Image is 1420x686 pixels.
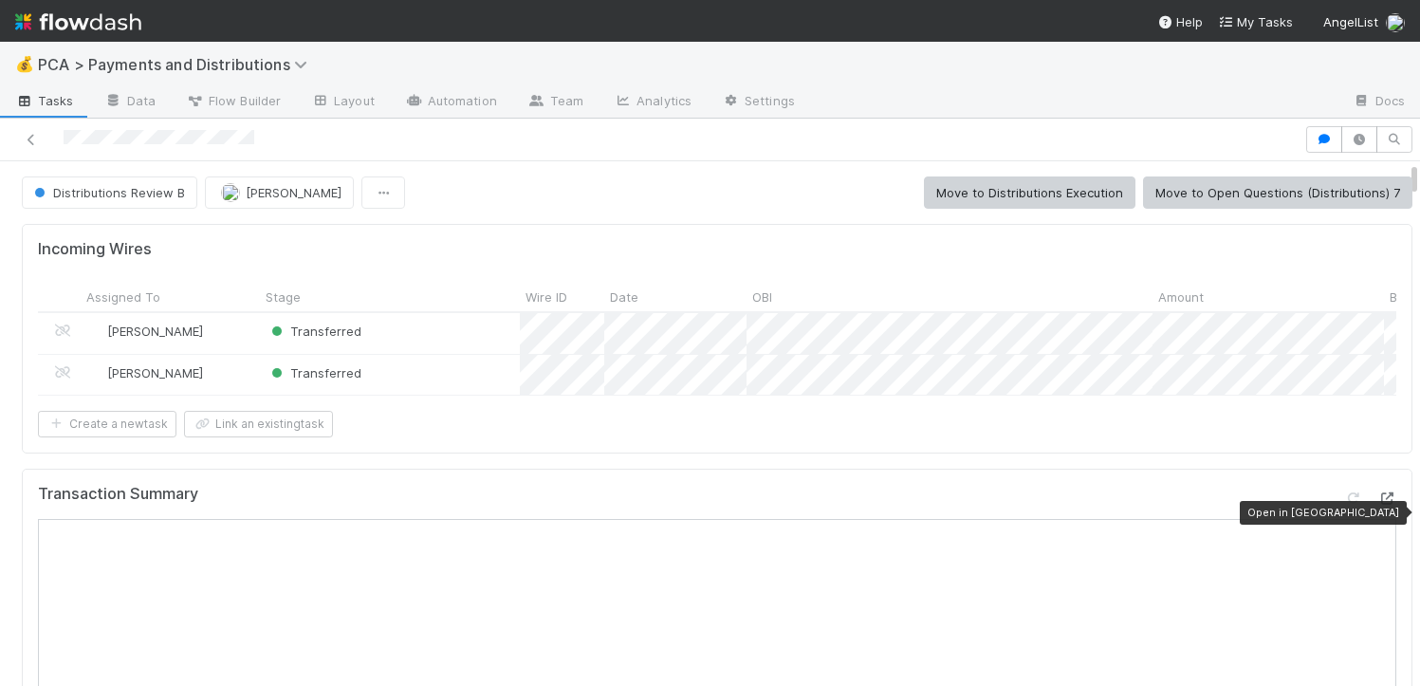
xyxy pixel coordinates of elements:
div: [PERSON_NAME] [88,322,203,341]
span: Assigned To [86,287,160,306]
span: [PERSON_NAME] [107,324,203,339]
span: [PERSON_NAME] [246,185,341,200]
a: Layout [296,87,390,118]
h5: Incoming Wires [38,240,152,259]
a: Data [89,87,171,118]
span: 💰 [15,56,34,72]
div: [PERSON_NAME] [88,363,203,382]
a: Automation [390,87,512,118]
button: [PERSON_NAME] [205,176,354,209]
span: Transferred [267,324,361,339]
span: Flow Builder [186,91,281,110]
span: Transferred [267,365,361,380]
img: avatar_eacbd5bb-7590-4455-a9e9-12dcb5674423.png [89,324,104,339]
div: Transferred [267,322,361,341]
span: Amount [1158,287,1204,306]
a: Settings [707,87,810,118]
button: Move to Distributions Execution [924,176,1135,209]
img: avatar_87e1a465-5456-4979-8ac4-f0cdb5bbfe2d.png [221,183,240,202]
a: Analytics [599,87,707,118]
img: avatar_e7d5656d-bda2-4d83-89d6-b6f9721f96bd.png [1386,13,1405,32]
span: OBI [752,287,772,306]
div: Help [1157,12,1203,31]
span: Stage [266,287,301,306]
span: AngelList [1323,14,1378,29]
button: Distributions Review B [22,176,197,209]
button: Link an existingtask [184,411,333,437]
a: Flow Builder [171,87,296,118]
span: Wire ID [526,287,567,306]
button: Create a newtask [38,411,176,437]
span: My Tasks [1218,14,1293,29]
img: avatar_eacbd5bb-7590-4455-a9e9-12dcb5674423.png [89,365,104,380]
span: Date [610,287,638,306]
div: Transferred [267,363,361,382]
img: logo-inverted-e16ddd16eac7371096b0.svg [15,6,141,38]
h5: Transaction Summary [38,485,198,504]
a: My Tasks [1218,12,1293,31]
span: [PERSON_NAME] [107,365,203,380]
button: Move to Open Questions (Distributions) 7 [1143,176,1412,209]
span: PCA > Payments and Distributions [38,55,317,74]
a: Docs [1337,87,1420,118]
span: Distributions Review B [30,185,185,200]
a: Team [512,87,599,118]
span: Tasks [15,91,74,110]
